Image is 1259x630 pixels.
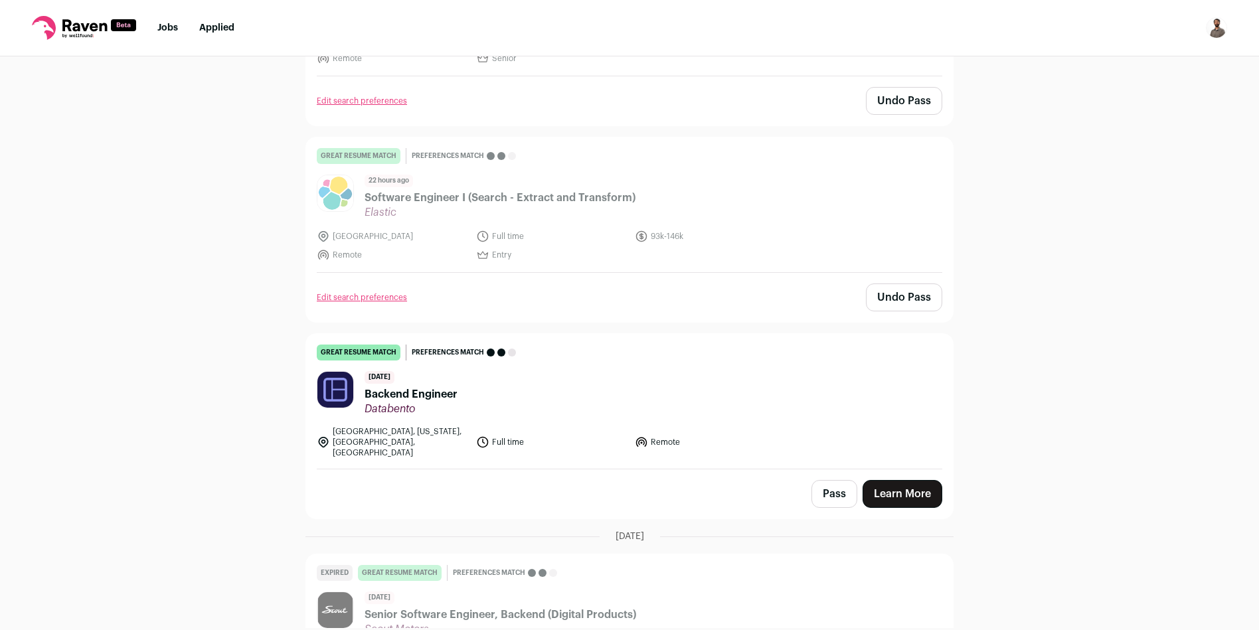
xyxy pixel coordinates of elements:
[365,175,413,187] span: 22 hours ago
[1206,17,1227,39] img: 10099330-medium_jpg
[476,230,628,243] li: Full time
[358,565,442,581] div: great resume match
[199,23,234,33] a: Applied
[317,96,407,106] a: Edit search preferences
[412,346,484,359] span: Preferences match
[1206,17,1227,39] button: Open dropdown
[306,137,953,272] a: great resume match Preferences match 22 hours ago Software Engineer I (Search - Extract and Trans...
[317,426,468,458] li: [GEOGRAPHIC_DATA], [US_STATE], [GEOGRAPHIC_DATA], [GEOGRAPHIC_DATA]
[317,148,400,164] div: great resume match
[317,345,400,360] div: great resume match
[866,283,942,311] button: Undo Pass
[365,206,635,219] span: Elastic
[866,87,942,115] button: Undo Pass
[453,566,525,580] span: Preferences match
[306,334,953,469] a: great resume match Preferences match [DATE] Backend Engineer Databento [GEOGRAPHIC_DATA], [US_STA...
[616,530,644,543] span: [DATE]
[317,372,353,408] img: db4a9b619fa1eedc1ec001a2565a2b0a0214ff28e93683978a0bc295ea1b59b6.jpg
[811,480,857,508] button: Pass
[317,292,407,303] a: Edit search preferences
[317,175,353,211] img: e9e38d7723e3f3d2e8a05ecf00f217479225344006e5eafb56baf7538f3fff2c.jpg
[157,23,178,33] a: Jobs
[365,190,635,206] span: Software Engineer I (Search - Extract and Transform)
[365,386,458,402] span: Backend Engineer
[412,149,484,163] span: Preferences match
[317,230,468,243] li: [GEOGRAPHIC_DATA]
[635,230,786,243] li: 93k-146k
[365,402,458,416] span: Databento
[635,426,786,458] li: Remote
[476,248,628,262] li: Entry
[476,52,628,65] li: Senior
[365,371,394,384] span: [DATE]
[863,480,942,508] a: Learn More
[365,607,636,623] span: Senior Software Engineer, Backend (Digital Products)
[317,248,468,262] li: Remote
[317,565,353,581] div: Expired
[317,52,468,65] li: Remote
[476,426,628,458] li: Full time
[365,591,394,604] span: [DATE]
[317,592,353,628] img: edcdce9915035250e079cedc463795869719a507718372f0ee6c812f450f25c2.jpg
